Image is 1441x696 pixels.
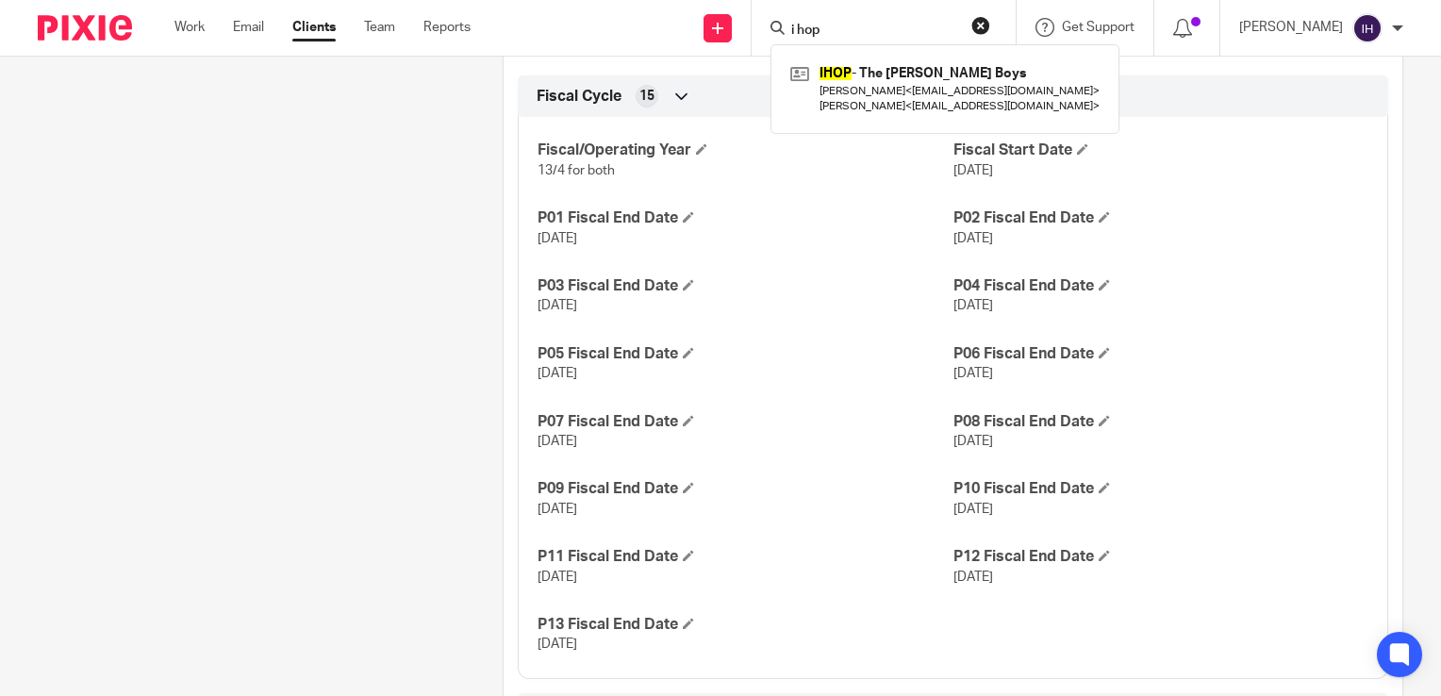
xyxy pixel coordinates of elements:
span: [DATE] [538,299,577,312]
input: Search [789,23,959,40]
h4: P07 Fiscal End Date [538,412,952,432]
span: [DATE] [953,571,993,584]
h4: P06 Fiscal End Date [953,344,1368,364]
h4: P03 Fiscal End Date [538,276,952,296]
span: [DATE] [953,503,993,516]
p: [PERSON_NAME] [1239,18,1343,37]
a: Work [174,18,205,37]
span: [DATE] [953,367,993,380]
img: svg%3E [1352,13,1383,43]
h4: P10 Fiscal End Date [953,479,1368,499]
h4: P02 Fiscal End Date [953,208,1368,228]
h4: P12 Fiscal End Date [953,547,1368,567]
h4: Fiscal/Operating Year [538,141,952,160]
span: Get Support [1062,21,1135,34]
h4: P08 Fiscal End Date [953,412,1368,432]
span: [DATE] [953,232,993,245]
span: 13/4 for both [538,164,615,177]
span: [DATE] [538,503,577,516]
a: Email [233,18,264,37]
span: 15 [639,87,654,106]
span: [DATE] [538,638,577,651]
img: Pixie [38,15,132,41]
span: [DATE] [538,435,577,448]
h4: Fiscal Start Date [953,141,1368,160]
a: Clients [292,18,336,37]
a: Team [364,18,395,37]
h4: P04 Fiscal End Date [953,276,1368,296]
span: [DATE] [538,571,577,584]
span: [DATE] [953,435,993,448]
span: [DATE] [538,232,577,245]
span: [DATE] [538,367,577,380]
h4: P13 Fiscal End Date [538,615,952,635]
h4: P05 Fiscal End Date [538,344,952,364]
a: Reports [423,18,471,37]
span: [DATE] [953,164,993,177]
h4: P11 Fiscal End Date [538,547,952,567]
span: Fiscal Cycle [537,87,621,107]
span: [DATE] [953,299,993,312]
h4: P09 Fiscal End Date [538,479,952,499]
button: Clear [971,16,990,35]
h4: P01 Fiscal End Date [538,208,952,228]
